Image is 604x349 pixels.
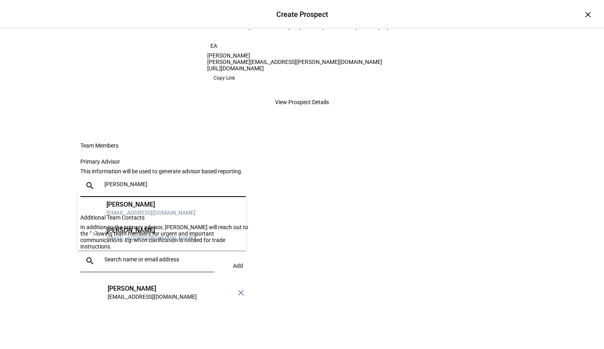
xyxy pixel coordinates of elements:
div: × [582,8,594,21]
div: [EMAIL_ADDRESS][DOMAIN_NAME] [106,234,196,242]
div: DB [84,201,100,217]
div: Team Members [80,142,302,149]
div: This information will be used to generate advisor based reporting. [80,168,255,174]
div: Primary Advisor [80,158,255,165]
button: View Prospect Details [265,94,339,110]
div: [EMAIL_ADDRESS][DOMAIN_NAME] [106,209,196,217]
div: Create Prospect [276,9,328,20]
button: Copy Link [207,72,241,84]
input: Search name or email address [104,181,243,187]
span: View Prospect Details [275,94,329,110]
div: [PERSON_NAME] [106,226,196,234]
div: DM [84,226,100,242]
div: [PERSON_NAME] [106,201,196,209]
div: [PERSON_NAME] [207,52,397,59]
div: [URL][DOMAIN_NAME] [207,65,397,72]
div: You opted to manually send [PERSON_NAME] the Values Mapping Exercise using the unique link below.... [198,10,406,94]
div: EA [207,39,220,52]
mat-icon: search [80,256,100,266]
div: [PERSON_NAME][EMAIL_ADDRESS][PERSON_NAME][DOMAIN_NAME] [207,59,397,65]
mat-icon: close [236,288,246,298]
div: [EMAIL_ADDRESS][DOMAIN_NAME] [108,293,197,301]
span: Copy Link [214,72,235,84]
div: DB [85,285,101,301]
mat-icon: search [80,181,100,191]
div: [PERSON_NAME] [108,285,197,293]
input: Search name or email address [104,256,211,263]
